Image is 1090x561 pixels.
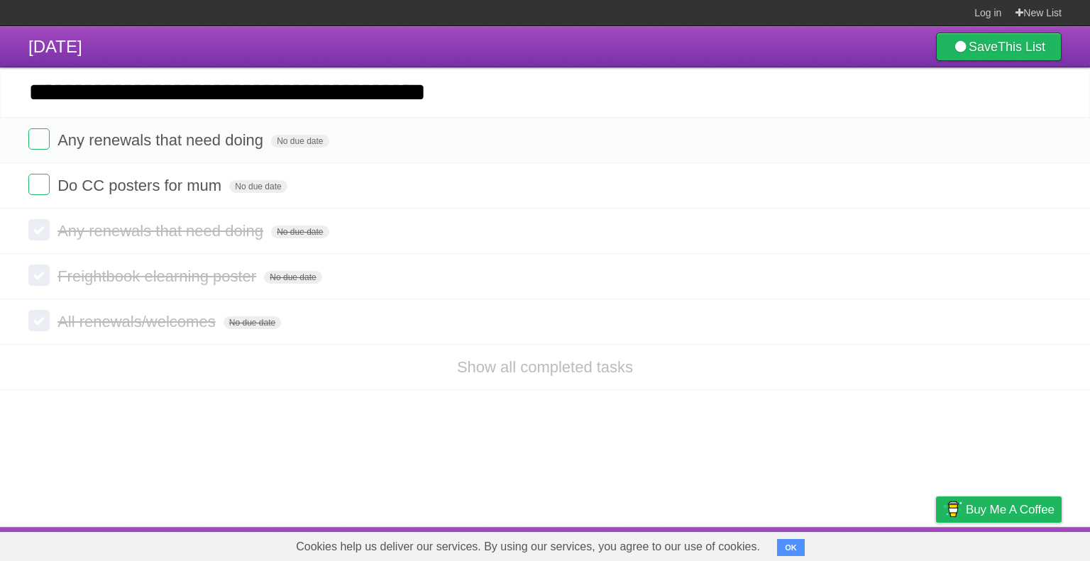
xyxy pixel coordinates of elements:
[264,271,321,284] span: No due date
[271,226,329,238] span: No due date
[28,174,50,195] label: Done
[972,531,1062,557] a: Suggest a feature
[57,131,267,149] span: Any renewals that need doing
[869,531,901,557] a: Terms
[457,358,633,376] a: Show all completed tasks
[747,531,777,557] a: About
[224,316,281,329] span: No due date
[936,33,1062,61] a: SaveThis List
[229,180,287,193] span: No due date
[943,497,962,521] img: Buy me a coffee
[918,531,954,557] a: Privacy
[28,128,50,150] label: Done
[794,531,852,557] a: Developers
[28,219,50,240] label: Done
[57,267,260,285] span: Freightbook elearning poster
[282,533,774,561] span: Cookies help us deliver our services. By using our services, you agree to our use of cookies.
[28,37,82,56] span: [DATE]
[998,40,1045,54] b: This List
[966,497,1055,522] span: Buy me a coffee
[777,539,805,556] button: OK
[271,135,329,148] span: No due date
[28,265,50,286] label: Done
[28,310,50,331] label: Done
[57,177,225,194] span: Do CC posters for mum
[57,313,219,331] span: All renewals/welcomes
[936,496,1062,523] a: Buy me a coffee
[57,222,267,240] span: Any renewals that need doing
